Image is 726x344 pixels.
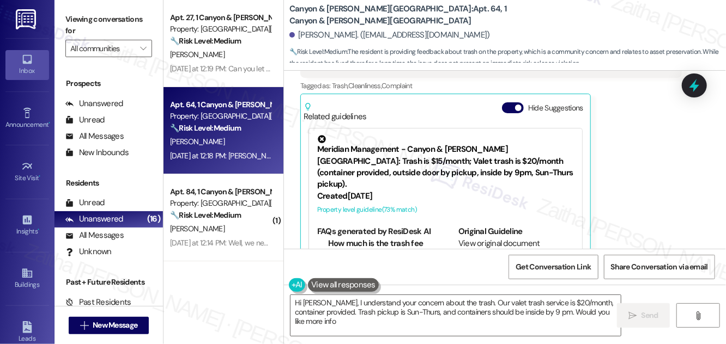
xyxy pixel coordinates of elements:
[70,40,135,57] input: All communities
[5,264,49,293] a: Buildings
[170,110,271,122] div: Property: [GEOGRAPHIC_DATA][PERSON_NAME]
[611,261,708,273] span: Share Conversation via email
[39,173,41,180] span: •
[55,177,163,189] div: Residents
[170,36,241,46] strong: 🔧 Risk Level: Medium
[348,81,382,90] span: Cleanliness ,
[332,81,348,90] span: Trash ,
[170,99,271,110] div: Apt. 64, 1 Canyon & [PERSON_NAME][GEOGRAPHIC_DATA]
[5,211,49,240] a: Insights •
[55,78,163,89] div: Prospects
[170,238,524,248] div: [DATE] at 12:14 PM: Well, we need a front glass door on the front of our door but besides that we...
[38,226,39,234] span: •
[55,277,163,288] div: Past + Future Residents
[16,9,38,29] img: ResiDesk Logo
[516,261,591,273] span: Get Conversation Link
[65,98,123,109] div: Unanswered
[80,321,88,330] i: 
[694,311,702,320] i: 
[65,147,129,158] div: New Inbounds
[382,81,412,90] span: Complaint
[317,204,574,216] div: Property level guideline ( 73 % match)
[170,186,271,198] div: Apt. 84, 1 Canyon & [PERSON_NAME][GEOGRAPHIC_DATA]
[289,29,490,41] div: [PERSON_NAME]. ([EMAIL_ADDRESS][DOMAIN_NAME])
[300,78,682,94] div: Tagged as:
[170,210,241,220] strong: 🔧 Risk Level: Medium
[140,44,146,53] i: 
[65,246,112,257] div: Unknown
[65,213,123,225] div: Unanswered
[5,157,49,187] a: Site Visit •
[304,102,367,122] div: Related guidelines
[642,310,658,321] span: Send
[317,226,431,237] b: FAQs generated by ResiDesk AI
[65,114,105,126] div: Unread
[328,238,433,261] li: How much is the trash fee for the dumpsters?
[69,317,149,334] button: New Message
[93,320,137,331] span: New Message
[628,311,637,320] i: 
[317,135,574,191] div: Meridian Management - Canyon & [PERSON_NAME][GEOGRAPHIC_DATA]: Trash is $15/month; Valet trash is...
[170,137,225,146] span: [PERSON_NAME]
[604,255,715,279] button: Share Conversation via email
[317,191,574,202] div: Created [DATE]
[170,23,271,35] div: Property: [GEOGRAPHIC_DATA][PERSON_NAME]
[65,230,124,241] div: All Messages
[170,224,225,234] span: [PERSON_NAME]
[144,211,163,228] div: (16)
[170,64,629,73] div: [DATE] at 12:19 PM: Can you let them front office know that I'll have the rest of my balance drop...
[617,303,670,328] button: Send
[170,123,241,133] strong: 🔧 Risk Level: Medium
[49,119,50,127] span: •
[65,11,152,40] label: Viewing conversations for
[458,238,574,261] div: View original document here
[458,226,523,237] b: Original Guideline
[528,102,583,114] label: Hide Suggestions
[65,197,105,208] div: Unread
[509,255,598,279] button: Get Conversation Link
[289,3,507,27] b: Canyon & [PERSON_NAME][GEOGRAPHIC_DATA]: Apt. 64, 1 Canyon & [PERSON_NAME][GEOGRAPHIC_DATA]
[65,297,131,308] div: Past Residents
[5,50,49,79] a: Inbox
[291,295,621,336] textarea: Hi [PERSON_NAME], I understand your concern about the trash. Our valet trash service is $20/month...
[170,50,225,59] span: [PERSON_NAME]
[65,131,124,142] div: All Messages
[170,198,271,209] div: Property: [GEOGRAPHIC_DATA][PERSON_NAME]
[289,46,726,70] span: : The resident is providing feedback about trash on the property, which is a community concern an...
[289,47,347,56] strong: 🔧 Risk Level: Medium
[170,12,271,23] div: Apt. 27, 1 Canyon & [PERSON_NAME][GEOGRAPHIC_DATA]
